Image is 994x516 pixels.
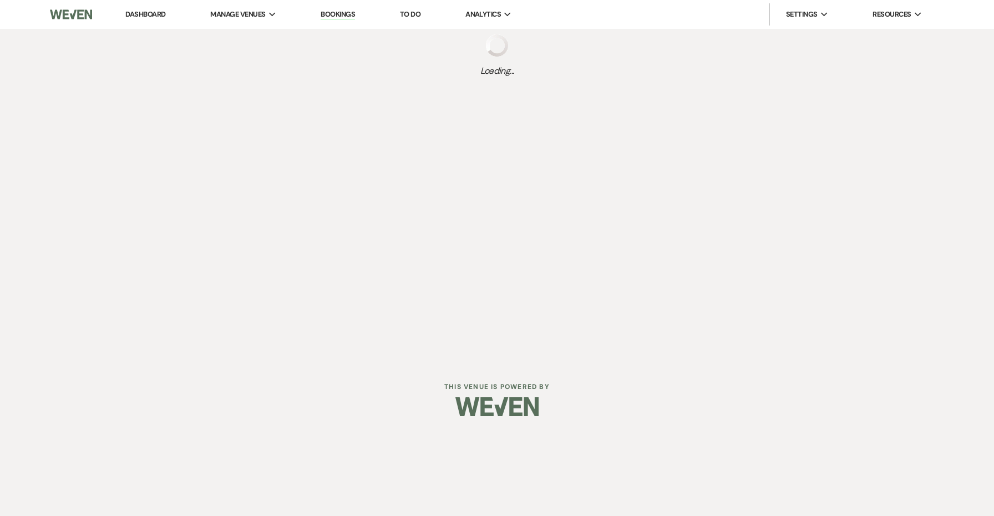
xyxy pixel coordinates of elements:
[786,9,818,20] span: Settings
[465,9,501,20] span: Analytics
[480,64,514,78] span: Loading...
[873,9,911,20] span: Resources
[486,34,508,57] img: loading spinner
[50,3,92,26] img: Weven Logo
[400,9,420,19] a: To Do
[125,9,165,19] a: Dashboard
[321,9,355,20] a: Bookings
[455,387,539,426] img: Weven Logo
[210,9,265,20] span: Manage Venues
